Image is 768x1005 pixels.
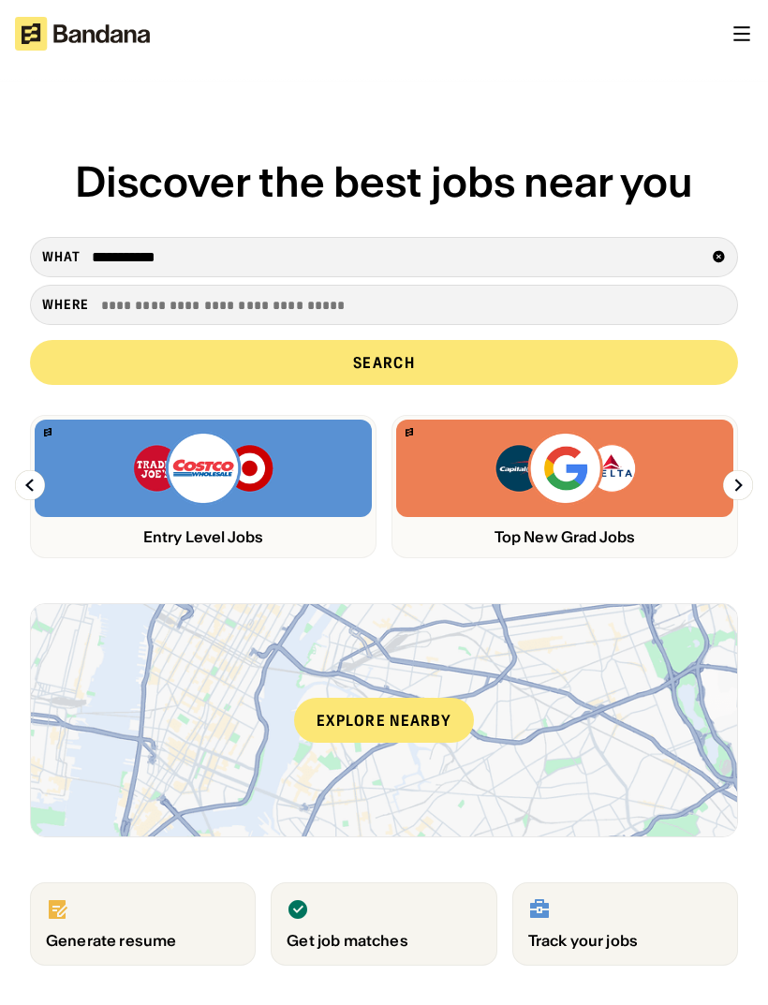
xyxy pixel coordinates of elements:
[15,17,150,51] img: Bandana logotype
[406,428,413,436] img: Bandana logo
[35,528,372,546] div: Entry Level Jobs
[46,932,240,950] div: Generate resume
[271,882,496,966] a: Get job matches
[31,604,737,836] a: Explore nearby
[15,470,45,500] img: Left Arrow
[132,431,274,506] img: Trader Joe’s, Costco, Target logos
[353,355,415,370] div: Search
[30,882,256,966] a: Generate resume
[528,932,722,950] div: Track your jobs
[723,470,753,500] img: Right Arrow
[396,528,733,546] div: Top New Grad Jobs
[512,882,738,966] a: Track your jobs
[75,155,693,208] span: Discover the best jobs near you
[391,415,738,558] a: Bandana logoCapital One, Google, Delta logosTop New Grad Jobs
[287,932,480,950] div: Get job matches
[494,431,636,506] img: Capital One, Google, Delta logos
[44,428,52,436] img: Bandana logo
[42,296,90,313] div: Where
[42,248,81,265] div: what
[30,415,377,558] a: Bandana logoTrader Joe’s, Costco, Target logosEntry Level Jobs
[294,698,474,743] div: Explore nearby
